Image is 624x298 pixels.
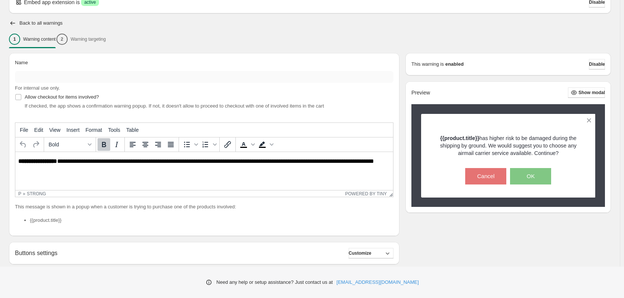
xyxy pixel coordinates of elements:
h2: Back to all warnings [19,20,63,26]
div: strong [27,191,46,196]
button: Customize [349,248,393,258]
span: Table [126,127,139,133]
span: Customize [349,250,371,256]
span: Allow checkout for items involved? [25,94,99,100]
span: Edit [34,127,43,133]
p: This message is shown in a popup when a customer is trying to purchase one of the products involved: [15,203,393,211]
span: Bold [49,142,85,148]
div: p [18,191,21,196]
span: For internal use only. [15,85,60,91]
p: has higher risk to be damaged during the shipping by ground. We would suggest you to choose any a... [434,134,583,157]
div: Background color [256,138,275,151]
button: Formats [46,138,94,151]
div: Numbered list [199,138,218,151]
h2: Preview [411,90,430,96]
h2: Buttons settings [15,249,58,257]
button: Insert/edit link [221,138,234,151]
button: Align center [139,138,152,151]
button: Cancel [465,168,506,184]
span: Name [15,60,28,65]
span: Format [86,127,102,133]
button: Align right [152,138,164,151]
div: Bullet list [180,138,199,151]
p: This warning is [411,60,444,68]
button: OK [510,168,551,184]
span: Tools [108,127,120,133]
button: Disable [589,59,605,69]
strong: enabled [445,60,464,68]
span: If checked, the app shows a confirmation warning popup. If not, it doesn't allow to proceed to ch... [25,103,324,109]
p: Warning content [23,36,56,42]
button: Align left [126,138,139,151]
span: File [20,127,28,133]
div: » [23,191,25,196]
li: {{product.title}} [30,217,393,224]
button: Show modal [568,87,605,98]
span: Show modal [578,90,605,96]
button: Redo [30,138,42,151]
div: 1 [9,34,20,45]
button: Italic [110,138,123,151]
iframe: Rich Text Area [15,152,393,190]
button: Bold [98,138,110,151]
button: Undo [17,138,30,151]
div: Resize [387,190,393,197]
div: Text color [237,138,256,151]
button: 1Warning content [9,31,56,47]
span: Insert [67,127,80,133]
a: Powered by Tiny [345,191,387,196]
span: View [49,127,61,133]
button: Justify [164,138,177,151]
span: Disable [589,61,605,67]
strong: {{product.title}} [440,135,479,141]
a: [EMAIL_ADDRESS][DOMAIN_NAME] [337,279,419,286]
